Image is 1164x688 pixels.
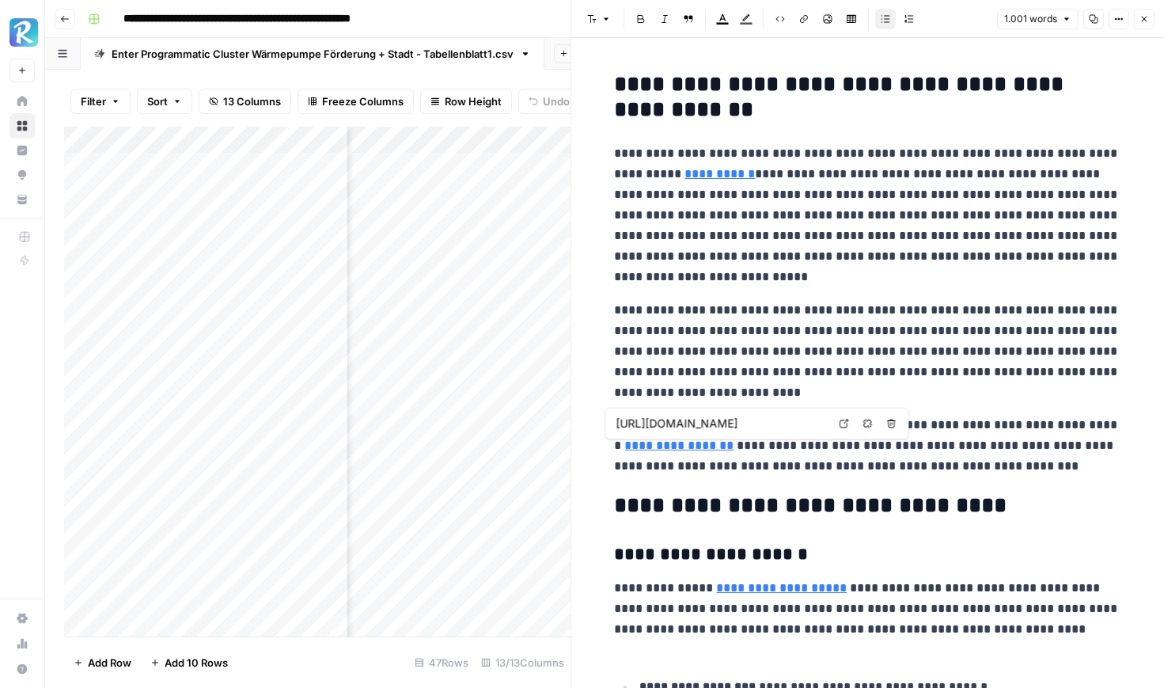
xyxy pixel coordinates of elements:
a: Insights [9,138,35,163]
span: Row Height [445,93,502,109]
div: 47 Rows [408,650,475,675]
a: Opportunities [9,162,35,188]
span: 1.001 words [1004,12,1057,26]
div: Enter Programmatic Cluster Wärmepumpe Förderung + Stadt - Tabellenblatt1.csv [112,46,514,62]
span: Undo [543,93,570,109]
button: Filter [70,89,131,114]
button: Freeze Columns [298,89,414,114]
img: Radyant Logo [9,18,38,47]
a: Home [9,89,35,114]
button: 13 Columns [199,89,291,114]
a: Enter Programmatic Cluster Wärmepumpe Förderung + Stadt - Tabellenblatt1.csv [81,38,544,70]
button: 1.001 words [997,9,1079,29]
button: Add Row [64,650,141,675]
span: 13 Columns [223,93,281,109]
button: Workspace: Radyant [9,13,35,52]
span: Add 10 Rows [165,655,228,671]
div: 13/13 Columns [475,650,571,675]
a: Settings [9,606,35,631]
span: Filter [81,93,106,109]
span: Sort [147,93,168,109]
button: Undo [518,89,580,114]
a: Browse [9,113,35,139]
button: Sort [137,89,192,114]
span: Freeze Columns [322,93,404,109]
button: Help + Support [9,656,35,682]
span: Add Row [88,655,131,671]
a: Your Data [9,187,35,212]
a: Usage [9,631,35,656]
button: Add 10 Rows [141,650,237,675]
button: Row Height [420,89,512,114]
